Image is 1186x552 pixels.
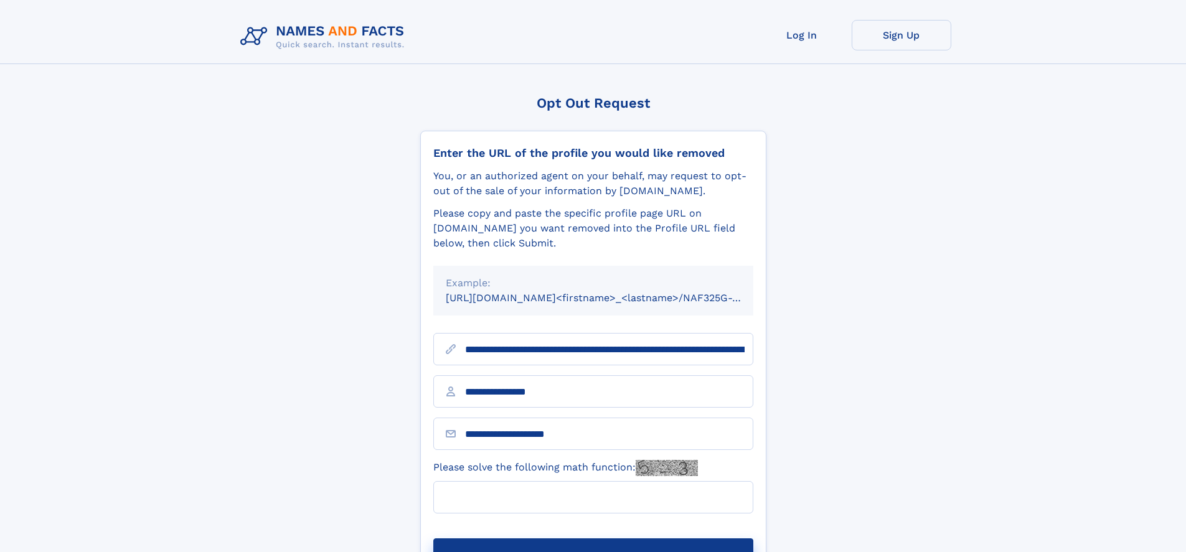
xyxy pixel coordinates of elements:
div: You, or an authorized agent on your behalf, may request to opt-out of the sale of your informatio... [433,169,753,199]
small: [URL][DOMAIN_NAME]<firstname>_<lastname>/NAF325G-xxxxxxxx [446,292,777,304]
div: Please copy and paste the specific profile page URL on [DOMAIN_NAME] you want removed into the Pr... [433,206,753,251]
a: Log In [752,20,852,50]
div: Enter the URL of the profile you would like removed [433,146,753,160]
img: Logo Names and Facts [235,20,415,54]
div: Opt Out Request [420,95,766,111]
label: Please solve the following math function: [433,460,698,476]
a: Sign Up [852,20,951,50]
div: Example: [446,276,741,291]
